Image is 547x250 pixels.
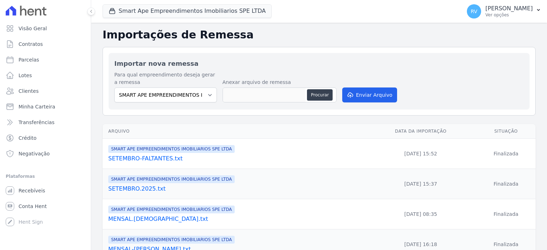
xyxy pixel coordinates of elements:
a: Recebíveis [3,183,88,198]
th: Arquivo [103,124,365,139]
a: MENSAL.[DEMOGRAPHIC_DATA].txt [108,215,362,223]
span: Parcelas [19,56,39,63]
span: Lotes [19,72,32,79]
p: [PERSON_NAME] [485,5,533,12]
span: Contratos [19,41,43,48]
span: Transferências [19,119,54,126]
a: Crédito [3,131,88,145]
span: SMART APE EMPREENDIMENTOS IMOBILIARIOS SPE LTDA [108,236,235,244]
span: Recebíveis [19,187,45,194]
button: Enviar Arquivo [342,87,397,102]
td: Finalizada [476,139,536,169]
span: SMART APE EMPREENDIMENTOS IMOBILIARIOS SPE LTDA [108,175,235,183]
h2: Importar nova remessa [114,59,524,68]
span: RV [471,9,478,14]
label: Para qual empreendimento deseja gerar a remessa [114,71,217,86]
a: Parcelas [3,53,88,67]
a: Transferências [3,115,88,129]
span: Minha Carteira [19,103,55,110]
span: SMART APE EMPREENDIMENTOS IMOBILIARIOS SPE LTDA [108,145,235,153]
div: Plataformas [6,172,85,181]
span: SMART APE EMPREENDIMENTOS IMOBILIARIOS SPE LTDA [108,206,235,213]
td: [DATE] 15:37 [365,169,476,199]
a: SETEMBRO.2025.txt [108,185,362,193]
span: Conta Hent [19,203,47,210]
a: Clientes [3,84,88,98]
td: Finalizada [476,169,536,199]
td: [DATE] 15:52 [365,139,476,169]
td: Finalizada [476,199,536,229]
a: Visão Geral [3,21,88,36]
label: Anexar arquivo de remessa [223,79,337,86]
button: Smart Ape Empreendimentos Imobiliarios SPE LTDA [103,4,272,18]
p: Ver opções [485,12,533,18]
th: Situação [476,124,536,139]
h2: Importações de Remessa [103,28,536,41]
span: Negativação [19,150,50,157]
a: Lotes [3,68,88,83]
th: Data da Importação [365,124,476,139]
a: Minha Carteira [3,100,88,114]
span: Crédito [19,134,37,142]
td: [DATE] 08:35 [365,199,476,229]
a: SETEMBRO-FALTANTES.txt [108,154,362,163]
span: Clientes [19,87,38,95]
button: RV [PERSON_NAME] Ver opções [461,1,547,21]
a: Conta Hent [3,199,88,213]
span: Visão Geral [19,25,47,32]
button: Procurar [307,89,333,101]
a: Contratos [3,37,88,51]
a: Negativação [3,147,88,161]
